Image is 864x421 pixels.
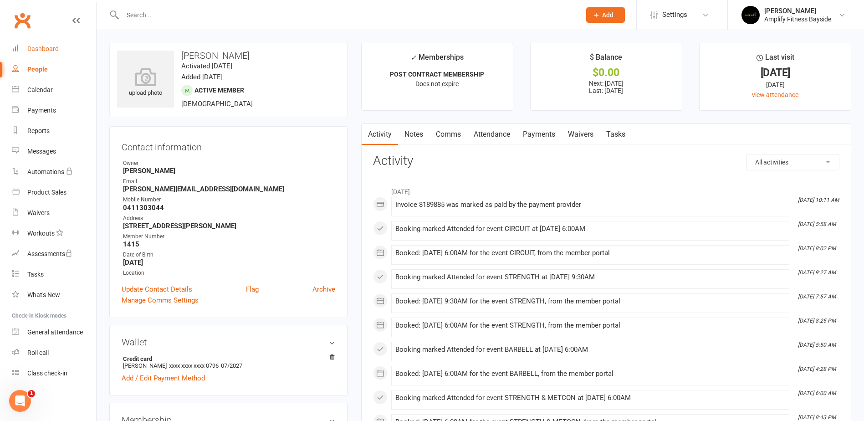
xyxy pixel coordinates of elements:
h3: [PERSON_NAME] [117,51,340,61]
span: [DEMOGRAPHIC_DATA] [181,100,253,108]
div: What's New [27,291,60,298]
a: Clubworx [11,9,34,32]
a: Messages [12,141,96,162]
div: Booked: [DATE] 6:00AM for the event CIRCUIT, from the member portal [395,249,785,257]
div: Last visit [757,51,794,68]
div: Booked: [DATE] 6:00AM for the event STRENGTH, from the member portal [395,322,785,329]
p: Next: [DATE] Last: [DATE] [539,80,674,94]
a: Archive [312,284,335,295]
i: [DATE] 5:50 AM [798,342,836,348]
a: Waivers [12,203,96,223]
i: [DATE] 6:00 AM [798,390,836,396]
i: [DATE] 9:27 AM [798,269,836,276]
i: [DATE] 10:11 AM [798,197,839,203]
a: Tasks [600,124,632,145]
a: Reports [12,121,96,141]
div: $ Balance [590,51,622,68]
a: Notes [398,124,429,145]
div: Roll call [27,349,49,356]
a: People [12,59,96,80]
div: Booking marked Attended for event CIRCUIT at [DATE] 6:00AM [395,225,785,233]
a: Tasks [12,264,96,285]
i: [DATE] 7:57 AM [798,293,836,300]
h3: Activity [373,154,839,168]
strong: 0411303044 [123,204,335,212]
a: Calendar [12,80,96,100]
time: Activated [DATE] [181,62,232,70]
a: Automations [12,162,96,182]
a: Manage Comms Settings [122,295,199,306]
div: Member Number [123,232,335,241]
strong: 1415 [123,240,335,248]
button: Add [586,7,625,23]
span: xxxx xxxx xxxx 0796 [169,362,219,369]
a: Waivers [562,124,600,145]
div: Assessments [27,250,72,257]
i: [DATE] 4:28 PM [798,366,836,372]
div: [PERSON_NAME] [764,7,831,15]
div: Reports [27,127,50,134]
a: Class kiosk mode [12,363,96,384]
a: Add / Edit Payment Method [122,373,205,384]
div: $0.00 [539,68,674,77]
strong: [PERSON_NAME][EMAIL_ADDRESS][DOMAIN_NAME] [123,185,335,193]
div: People [27,66,48,73]
strong: [STREET_ADDRESS][PERSON_NAME] [123,222,335,230]
span: Active member [194,87,244,94]
a: Comms [429,124,467,145]
div: Messages [27,148,56,155]
a: Flag [246,284,259,295]
div: [DATE] [708,80,843,90]
div: upload photo [117,68,174,98]
a: Payments [12,100,96,121]
i: [DATE] 8:25 PM [798,318,836,324]
div: Product Sales [27,189,66,196]
div: Booking marked Attended for event STRENGTH & METCON at [DATE] 6:00AM [395,394,785,402]
a: Workouts [12,223,96,244]
div: Location [123,269,335,277]
span: Settings [662,5,687,25]
img: thumb_image1596355059.png [741,6,760,24]
div: Calendar [27,86,53,93]
i: [DATE] 8:02 PM [798,245,836,252]
span: 07/2027 [221,362,242,369]
h3: Contact information [122,139,335,152]
div: Owner [123,159,335,168]
a: Update Contact Details [122,284,192,295]
div: General attendance [27,329,83,336]
div: Automations [27,168,64,175]
div: Class check-in [27,370,67,377]
time: Added [DATE] [181,73,223,81]
iframe: Intercom live chat [9,390,31,412]
div: Address [123,214,335,223]
div: Amplify Fitness Bayside [764,15,831,23]
div: Date of Birth [123,251,335,259]
strong: Credit card [123,355,331,362]
a: Attendance [467,124,516,145]
strong: [DATE] [123,258,335,267]
div: [DATE] [708,68,843,77]
a: General attendance kiosk mode [12,322,96,343]
div: Dashboard [27,45,59,52]
a: Product Sales [12,182,96,203]
a: Payments [516,124,562,145]
div: Memberships [410,51,464,68]
li: [DATE] [373,182,839,197]
strong: POST CONTRACT MEMBERSHIP [390,71,484,78]
div: Tasks [27,271,44,278]
input: Search... [120,9,574,21]
li: [PERSON_NAME] [122,354,335,370]
div: Payments [27,107,56,114]
strong: [PERSON_NAME] [123,167,335,175]
div: Mobile Number [123,195,335,204]
div: Booked: [DATE] 9:30AM for the event STRENGTH, from the member portal [395,298,785,305]
div: Waivers [27,209,50,216]
a: Assessments [12,244,96,264]
div: Booking marked Attended for event STRENGTH at [DATE] 9:30AM [395,273,785,281]
a: Activity [362,124,398,145]
div: Booking marked Attended for event BARBELL at [DATE] 6:00AM [395,346,785,354]
i: [DATE] 5:58 AM [798,221,836,227]
a: Roll call [12,343,96,363]
a: view attendance [752,91,798,98]
h3: Wallet [122,337,335,347]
